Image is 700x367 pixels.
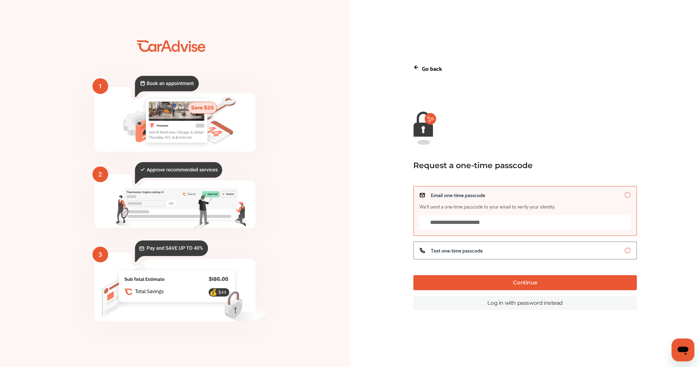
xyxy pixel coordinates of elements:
input: Email one-time passcodeWe’ll send a one-time passcode to your email to verify your identity. [625,192,630,198]
span: Email one-time passcode [431,192,485,198]
input: Text one-time passcode [625,248,630,253]
img: magic-link-lock-error.9d88b03f.svg [413,112,436,145]
div: Request a one-time passcode [413,161,626,170]
button: Continue [413,275,637,290]
p: Go back [422,63,442,73]
img: icon_email.a11c3263.svg [419,192,425,198]
text: 💰 [209,289,217,296]
input: Email one-time passcodeWe’ll send a one-time passcode to your email to verify your identity. [419,215,631,230]
span: Text one-time passcode [431,248,483,253]
img: icon_phone.e7b63c2d.svg [419,248,425,253]
iframe: Button to launch messaging window [671,338,694,361]
a: Log in with password instead [413,296,637,310]
span: We’ll send a one-time passcode to your email to verify your identity. [419,204,555,209]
